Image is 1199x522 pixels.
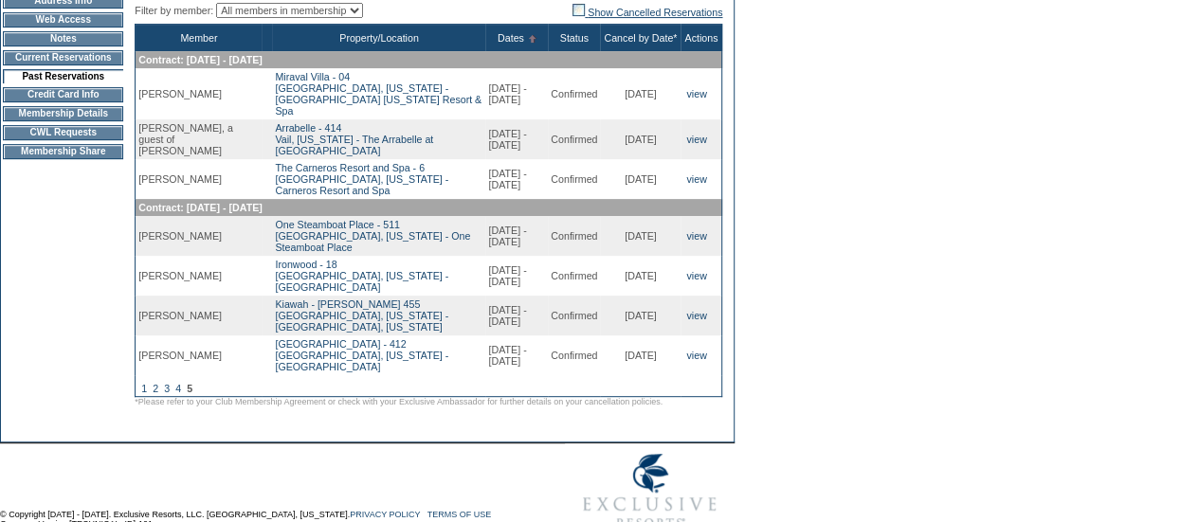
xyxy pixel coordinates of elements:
[600,119,681,159] td: [DATE]
[275,122,433,156] a: Arrabelle - 414Vail, [US_STATE] - The Arrabelle at [GEOGRAPHIC_DATA]
[600,296,681,335] td: [DATE]
[485,296,548,335] td: [DATE] - [DATE]
[485,335,548,375] td: [DATE] - [DATE]
[686,310,706,321] a: view
[600,256,681,296] td: [DATE]
[350,510,420,519] a: PRIVACY POLICY
[275,71,481,117] a: Miraval Villa - 04[GEOGRAPHIC_DATA], [US_STATE] - [GEOGRAPHIC_DATA] [US_STATE] Resort & Spa
[681,25,721,52] th: Actions
[548,119,600,159] td: Confirmed
[3,12,123,27] td: Web Access
[600,68,681,119] td: [DATE]
[686,270,706,281] a: view
[187,383,192,394] span: 5
[138,202,262,213] span: Contract: [DATE] - [DATE]
[485,159,548,199] td: [DATE] - [DATE]
[548,296,600,335] td: Confirmed
[3,50,123,65] td: Current Reservations
[548,159,600,199] td: Confirmed
[275,338,448,372] a: [GEOGRAPHIC_DATA] - 412[GEOGRAPHIC_DATA], [US_STATE] - [GEOGRAPHIC_DATA]
[524,35,536,43] img: Ascending
[275,298,448,333] a: Kiawah - [PERSON_NAME] 455[GEOGRAPHIC_DATA], [US_STATE] - [GEOGRAPHIC_DATA], [US_STATE]
[141,383,147,394] a: 1
[548,216,600,256] td: Confirmed
[136,256,263,296] td: [PERSON_NAME]
[136,335,263,375] td: [PERSON_NAME]
[686,134,706,145] a: view
[485,216,548,256] td: [DATE] - [DATE]
[135,5,213,16] span: Filter by member:
[180,32,217,44] a: Member
[600,335,681,375] td: [DATE]
[485,256,548,296] td: [DATE] - [DATE]
[275,259,448,293] a: Ironwood - 18[GEOGRAPHIC_DATA], [US_STATE] - [GEOGRAPHIC_DATA]
[136,216,263,256] td: [PERSON_NAME]
[164,383,170,394] a: 3
[604,32,677,44] a: Cancel by Date*
[135,397,663,406] span: *Please refer to your Club Membership Agreement or check with your Exclusive Ambassador for furth...
[3,31,123,46] td: Notes
[686,173,706,185] a: view
[686,88,706,99] a: view
[138,54,262,65] span: Contract: [DATE] - [DATE]
[136,68,263,119] td: [PERSON_NAME]
[548,335,600,375] td: Confirmed
[136,159,263,199] td: [PERSON_NAME]
[548,256,600,296] td: Confirmed
[560,32,589,44] a: Status
[3,106,123,121] td: Membership Details
[3,144,123,159] td: Membership Share
[572,4,585,16] img: chk_off.JPG
[136,296,263,335] td: [PERSON_NAME]
[572,7,722,18] a: Show Cancelled Reservations
[600,216,681,256] td: [DATE]
[485,68,548,119] td: [DATE] - [DATE]
[485,119,548,159] td: [DATE] - [DATE]
[686,350,706,361] a: view
[427,510,492,519] a: TERMS OF USE
[153,383,158,394] a: 2
[3,69,123,83] td: Past Reservations
[175,383,181,394] a: 4
[548,68,600,119] td: Confirmed
[275,162,448,196] a: The Carneros Resort and Spa - 6[GEOGRAPHIC_DATA], [US_STATE] - Carneros Resort and Spa
[3,87,123,102] td: Credit Card Info
[339,32,419,44] a: Property/Location
[686,230,706,242] a: view
[275,219,470,253] a: One Steamboat Place - 511[GEOGRAPHIC_DATA], [US_STATE] - One Steamboat Place
[600,159,681,199] td: [DATE]
[136,119,263,159] td: [PERSON_NAME], a guest of [PERSON_NAME]
[498,32,524,44] a: Dates
[3,125,123,140] td: CWL Requests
